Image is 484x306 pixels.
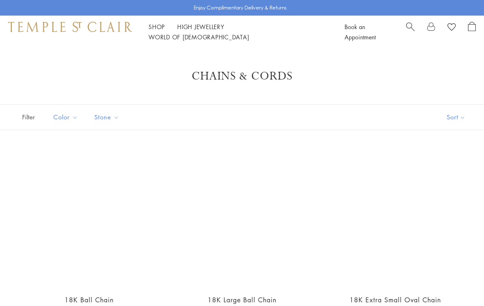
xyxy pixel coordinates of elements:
a: Book an Appointment [345,23,376,41]
img: Temple St. Clair [8,22,132,32]
a: ShopShop [148,23,165,31]
button: Show sort by [428,105,484,130]
a: High JewelleryHigh Jewellery [177,23,224,31]
nav: Main navigation [148,22,326,42]
a: Open Shopping Bag [468,22,476,42]
span: Stone [90,112,126,122]
a: World of [DEMOGRAPHIC_DATA]World of [DEMOGRAPHIC_DATA] [148,33,249,41]
a: N88863-XSOV18 [327,151,463,287]
a: 18K Large Ball Chain [208,295,276,304]
h1: Chains & Cords [33,69,451,84]
a: 18K Ball Chain [64,295,114,304]
a: N88805-BC16EXT [21,151,157,287]
a: View Wishlist [447,22,456,34]
button: Stone [88,108,126,126]
p: Enjoy Complimentary Delivery & Returns [194,4,287,12]
iframe: Gorgias live chat messenger [443,267,476,298]
button: Color [47,108,84,126]
a: 18K Extra Small Oval Chain [349,295,441,304]
a: N88817-3MBC16EX [174,151,310,287]
a: Search [406,22,415,42]
span: Color [49,112,84,122]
